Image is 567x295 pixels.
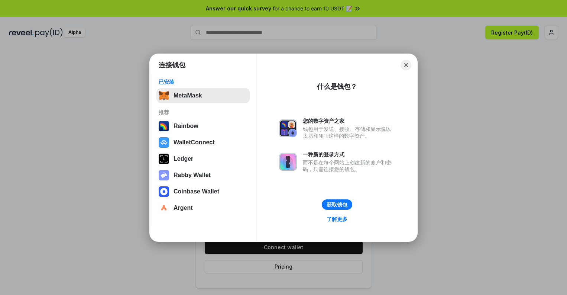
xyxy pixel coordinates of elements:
div: Coinbase Wallet [174,188,219,195]
div: Argent [174,205,193,211]
div: 您的数字资产之家 [303,118,395,124]
button: Ledger [156,151,250,166]
div: 而不是在每个网站上创建新的账户和密码，只需连接您的钱包。 [303,159,395,173]
div: 钱包用于发送、接收、存储和显示像以太坊和NFT这样的数字资产。 [303,126,395,139]
button: Close [401,60,411,70]
div: WalletConnect [174,139,215,146]
img: svg+xml,%3Csvg%20width%3D%2228%22%20height%3D%2228%22%20viewBox%3D%220%200%2028%2028%22%20fill%3D... [159,137,169,148]
div: 什么是钱包？ [317,82,357,91]
button: WalletConnect [156,135,250,150]
button: MetaMask [156,88,250,103]
a: 了解更多 [322,214,352,224]
div: 推荐 [159,109,247,116]
img: svg+xml,%3Csvg%20xmlns%3D%22http%3A%2F%2Fwww.w3.org%2F2000%2Fsvg%22%20width%3D%2228%22%20height%3... [159,154,169,164]
img: svg+xml,%3Csvg%20xmlns%3D%22http%3A%2F%2Fwww.w3.org%2F2000%2Fsvg%22%20fill%3D%22none%22%20viewBox... [279,153,297,171]
button: Coinbase Wallet [156,184,250,199]
button: Argent [156,201,250,215]
button: Rabby Wallet [156,168,250,183]
h1: 连接钱包 [159,61,185,70]
div: Ledger [174,155,193,162]
button: Rainbow [156,119,250,134]
img: svg+xml,%3Csvg%20width%3D%22120%22%20height%3D%22120%22%20viewBox%3D%220%200%20120%20120%22%20fil... [159,121,169,131]
img: svg+xml,%3Csvg%20fill%3D%22none%22%20height%3D%2233%22%20viewBox%3D%220%200%2035%2033%22%20width%... [159,90,169,101]
img: svg+xml,%3Csvg%20xmlns%3D%22http%3A%2F%2Fwww.w3.org%2F2000%2Fsvg%22%20fill%3D%22none%22%20viewBox... [159,170,169,180]
button: 获取钱包 [322,199,352,210]
div: Rabby Wallet [174,172,211,179]
div: 了解更多 [327,216,347,222]
img: svg+xml,%3Csvg%20width%3D%2228%22%20height%3D%2228%22%20viewBox%3D%220%200%2028%2028%22%20fill%3D... [159,186,169,197]
div: 获取钱包 [327,201,347,208]
div: MetaMask [174,92,202,99]
div: 一种新的登录方式 [303,151,395,158]
img: svg+xml,%3Csvg%20xmlns%3D%22http%3A%2F%2Fwww.w3.org%2F2000%2Fsvg%22%20fill%3D%22none%22%20viewBox... [279,119,297,137]
div: Rainbow [174,123,198,129]
div: 已安装 [159,78,247,85]
img: svg+xml,%3Csvg%20width%3D%2228%22%20height%3D%2228%22%20viewBox%3D%220%200%2028%2028%22%20fill%3D... [159,203,169,213]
